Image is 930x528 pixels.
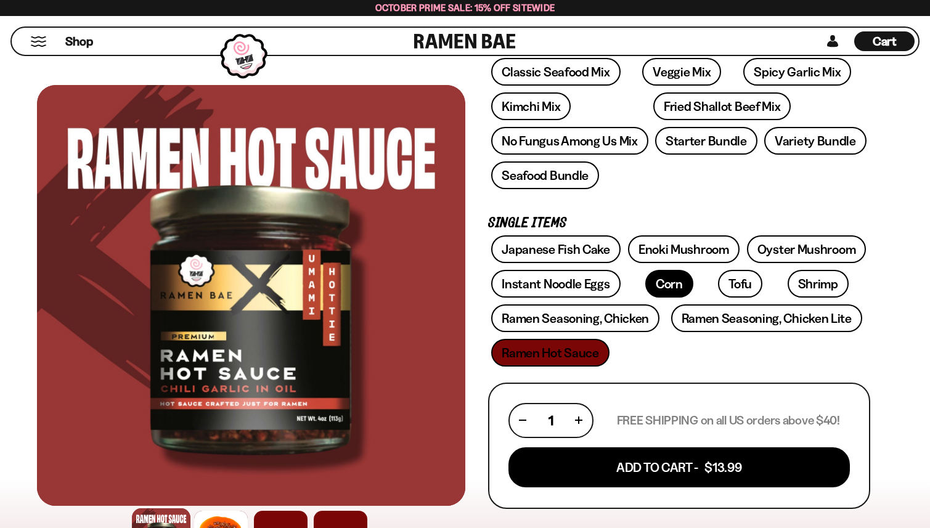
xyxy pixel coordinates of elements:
a: Fried Shallot Beef Mix [653,92,791,120]
div: Cart [854,28,915,55]
a: Corn [645,270,693,298]
a: Variety Bundle [764,127,867,155]
a: No Fungus Among Us Mix [491,127,648,155]
a: Ramen Seasoning, Chicken Lite [671,304,862,332]
a: Kimchi Mix [491,92,571,120]
span: October Prime Sale: 15% off Sitewide [375,2,555,14]
a: Enoki Mushroom [628,235,740,263]
p: Single Items [488,217,870,229]
span: Cart [873,34,897,49]
a: Seafood Bundle [491,161,599,189]
a: Tofu [718,270,762,298]
a: Shrimp [788,270,849,298]
button: Mobile Menu Trigger [30,36,47,47]
a: Oyster Mushroom [747,235,867,263]
a: Classic Seafood Mix [491,58,620,86]
a: Instant Noodle Eggs [491,270,620,298]
a: Veggie Mix [642,58,721,86]
span: 1 [549,413,553,428]
p: FREE SHIPPING on all US orders above $40! [617,413,840,428]
a: Japanese Fish Cake [491,235,621,263]
button: Add To Cart - $13.99 [508,447,850,487]
a: Spicy Garlic Mix [743,58,851,86]
a: Shop [65,31,93,51]
a: Ramen Seasoning, Chicken [491,304,659,332]
span: Shop [65,33,93,50]
a: Starter Bundle [655,127,757,155]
